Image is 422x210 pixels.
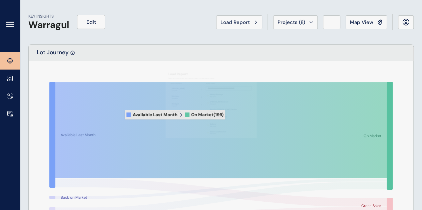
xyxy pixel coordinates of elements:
[28,19,69,31] h1: Warragul
[77,15,105,29] button: Edit
[221,19,250,26] span: Load Report
[278,19,305,26] span: Projects ( 8 )
[216,15,262,29] button: Load Report
[86,19,96,25] span: Edit
[37,49,69,61] p: Lot Journey
[273,15,318,29] button: Projects (8)
[28,14,69,19] p: KEY INSIGHTS
[346,15,387,29] button: Map View
[350,19,373,26] span: Map View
